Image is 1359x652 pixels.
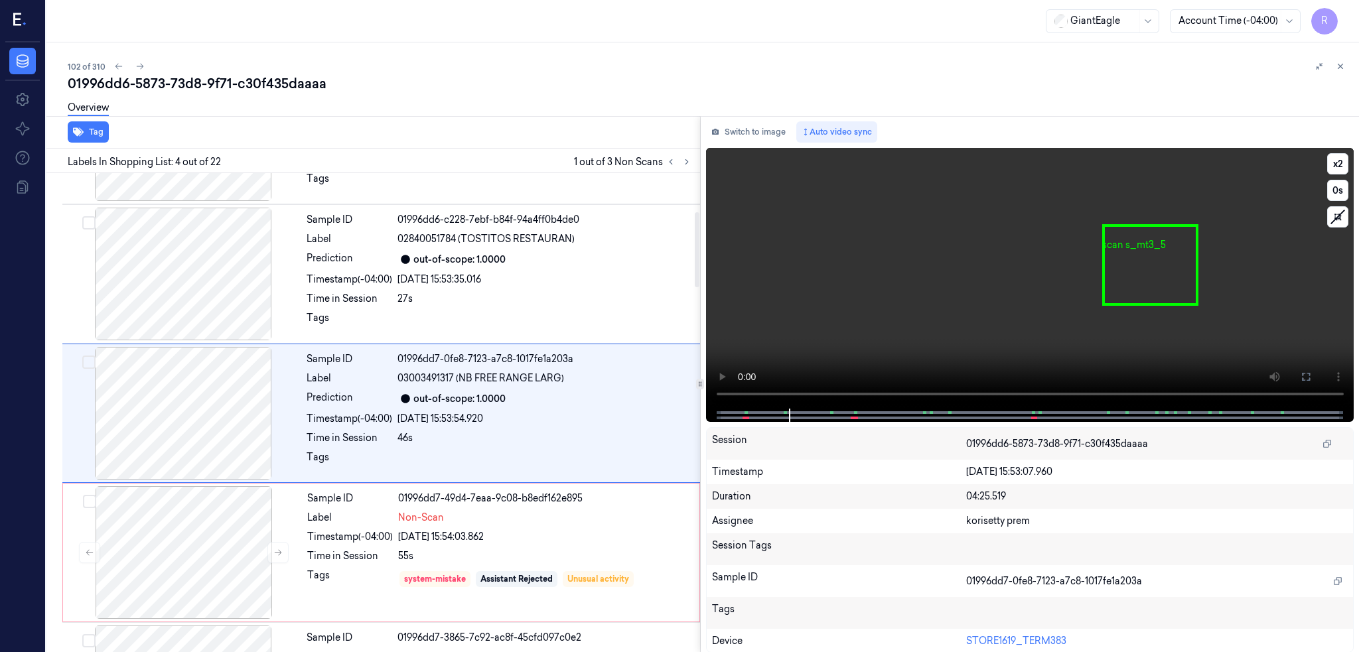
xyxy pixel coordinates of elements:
div: Sample ID [307,491,393,505]
div: Device [712,634,966,648]
div: [DATE] 15:54:03.862 [398,530,691,544]
div: 01996dd6-c228-7ebf-b84f-94a4ff0b4de0 [397,213,692,227]
div: out-of-scope: 1.0000 [413,392,506,406]
div: Prediction [307,391,392,407]
span: 02840051784 (TOSTITOS RESTAURAN) [397,232,575,246]
button: Select row [83,495,96,508]
div: 27s [397,292,692,306]
span: 102 of 310 [68,61,106,72]
div: Sample ID [307,352,392,366]
div: system-mistake [404,573,466,585]
div: Session Tags [712,539,966,560]
button: x2 [1327,153,1348,174]
div: Assistant Rejected [480,573,553,585]
div: 46s [397,431,692,445]
div: Tags [307,450,392,472]
div: [DATE] 15:53:35.016 [397,273,692,287]
div: Timestamp [712,465,966,479]
div: Timestamp (-04:00) [307,273,392,287]
div: Label [307,371,392,385]
div: korisetty prem [966,514,1348,528]
div: Unusual activity [567,573,629,585]
div: Sample ID [307,213,392,227]
div: 01996dd7-0fe8-7123-a7c8-1017fe1a203a [397,352,692,366]
span: 1 out of 3 Non Scans [574,154,695,170]
span: Non-Scan [398,511,444,525]
div: STORE1619_TERM383 [966,634,1348,648]
div: Time in Session [307,292,392,306]
div: 01996dd6-5873-73d8-9f71-c30f435daaaa [68,74,1348,93]
button: R [1311,8,1338,34]
button: Switch to image [706,121,791,143]
button: 0s [1327,180,1348,201]
div: Tags [307,172,392,193]
div: Session [712,433,966,454]
div: [DATE] 15:53:07.960 [966,465,1348,479]
button: Auto video sync [796,121,877,143]
div: 01996dd7-49d4-7eaa-9c08-b8edf162e895 [398,491,691,505]
span: 03003491317 (NB FREE RANGE LARG) [397,371,564,385]
div: Sample ID [307,631,392,645]
button: Select row [82,216,96,229]
a: Overview [68,101,109,116]
div: Label [307,232,392,246]
div: Duration [712,489,966,503]
span: Labels In Shopping List: 4 out of 22 [68,155,221,169]
div: [DATE] 15:53:54.920 [397,412,692,426]
button: Tag [68,121,109,143]
div: Time in Session [307,549,393,563]
div: out-of-scope: 1.0000 [413,253,506,267]
button: Select row [82,356,96,369]
div: Prediction [307,251,392,267]
button: Select row [82,634,96,647]
div: Tags [307,568,393,590]
div: Timestamp (-04:00) [307,412,392,426]
div: 01996dd7-3865-7c92-ac8f-45cfd097c0e2 [397,631,692,645]
div: Tags [712,602,966,623]
span: 01996dd7-0fe8-7123-a7c8-1017fe1a203a [966,574,1142,588]
span: 01996dd6-5873-73d8-9f71-c30f435daaaa [966,437,1148,451]
div: Time in Session [307,431,392,445]
div: Timestamp (-04:00) [307,530,393,544]
div: Tags [307,311,392,332]
div: Label [307,511,393,525]
div: Sample ID [712,570,966,592]
div: 55s [398,549,691,563]
div: 04:25.519 [966,489,1348,503]
div: Assignee [712,514,966,528]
